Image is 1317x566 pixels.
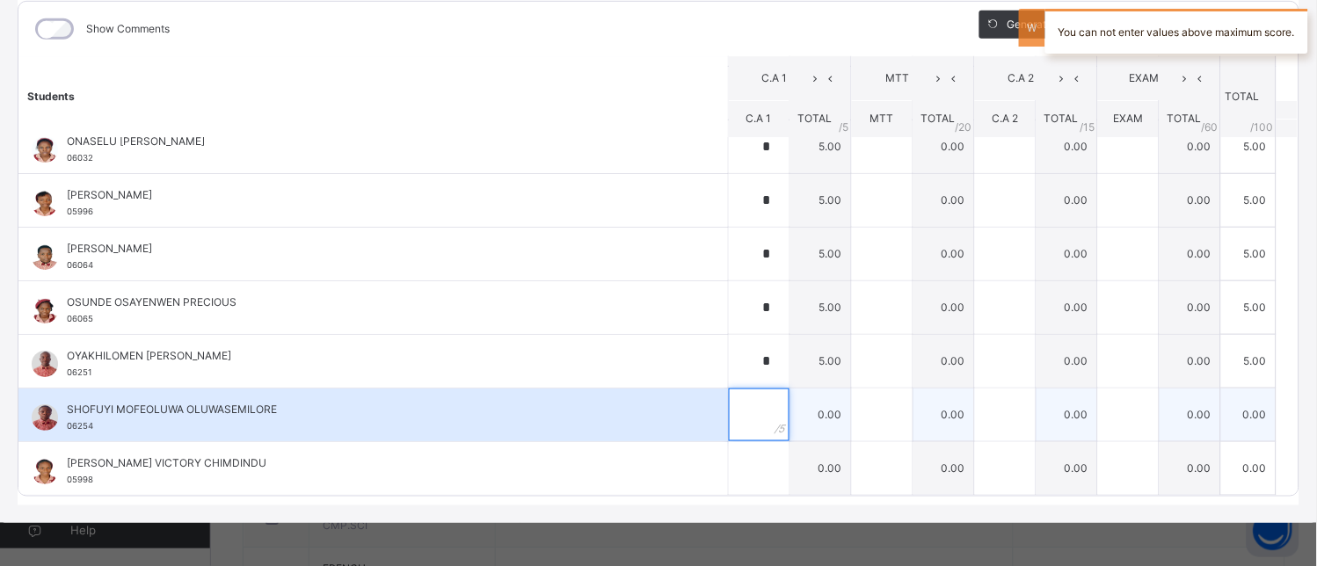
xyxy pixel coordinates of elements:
[67,134,688,149] span: ONASELU [PERSON_NAME]
[1220,227,1276,280] td: 5.00
[913,173,974,227] td: 0.00
[32,404,58,431] img: 06254.png
[1202,120,1219,135] span: / 60
[742,71,808,87] span: C.A 1
[32,243,58,270] img: 06064.png
[1045,9,1308,54] div: You can not enter values above maximum score.
[1159,388,1220,441] td: 0.00
[1036,388,1097,441] td: 0.00
[1036,441,1097,495] td: 0.00
[67,260,93,270] span: 06064
[67,153,93,163] span: 06032
[67,402,688,417] span: SHOFUYI MOFEOLUWA OLUWASEMILORE
[789,227,851,280] td: 5.00
[746,112,772,126] span: C.A 1
[988,71,1054,87] span: C.A 2
[913,227,974,280] td: 0.00
[1220,56,1276,138] th: TOTAL
[840,120,849,135] span: / 5
[1159,441,1220,495] td: 0.00
[67,294,688,310] span: OSUNDE OSAYENWEN PRECIOUS
[913,441,974,495] td: 0.00
[789,280,851,334] td: 5.00
[67,367,91,377] span: 06251
[913,120,974,173] td: 0.00
[32,458,58,484] img: 05998.png
[1159,120,1220,173] td: 0.00
[32,190,58,216] img: 05996.png
[1113,112,1143,126] span: EXAM
[913,334,974,388] td: 0.00
[913,388,974,441] td: 0.00
[86,21,170,37] label: Show Comments
[1081,120,1095,135] span: / 15
[67,421,93,431] span: 06254
[1220,120,1276,173] td: 5.00
[67,241,688,257] span: [PERSON_NAME]
[1220,173,1276,227] td: 5.00
[913,280,974,334] td: 0.00
[1167,112,1201,126] span: TOTAL
[1036,173,1097,227] td: 0.00
[1111,71,1177,87] span: EXAM
[865,71,931,87] span: MTT
[1220,388,1276,441] td: 0.00
[1159,227,1220,280] td: 0.00
[1220,334,1276,388] td: 5.00
[1159,280,1220,334] td: 0.00
[797,112,832,126] span: TOTAL
[67,348,688,364] span: OYAKHILOMEN [PERSON_NAME]
[67,187,688,203] span: [PERSON_NAME]
[32,351,58,377] img: 06251.png
[1036,334,1097,388] td: 0.00
[67,455,688,471] span: [PERSON_NAME] VICTORY CHIMDINDU
[1251,120,1274,135] span: /100
[1220,280,1276,334] td: 5.00
[1036,120,1097,173] td: 0.00
[956,120,972,135] span: / 20
[32,136,58,163] img: 06032.png
[1036,280,1097,334] td: 0.00
[789,120,851,173] td: 5.00
[67,475,93,484] span: 05998
[1044,112,1078,126] span: TOTAL
[870,112,894,126] span: MTT
[1036,227,1097,280] td: 0.00
[789,441,851,495] td: 0.00
[1220,441,1276,495] td: 0.00
[67,314,93,323] span: 06065
[1008,17,1171,33] span: Generate comment for all student
[1159,334,1220,388] td: 0.00
[789,388,851,441] td: 0.00
[992,112,1018,126] span: C.A 2
[32,297,58,323] img: 06065.png
[920,112,955,126] span: TOTAL
[789,334,851,388] td: 5.00
[67,207,93,216] span: 05996
[1159,173,1220,227] td: 0.00
[789,173,851,227] td: 5.00
[27,90,75,103] span: Students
